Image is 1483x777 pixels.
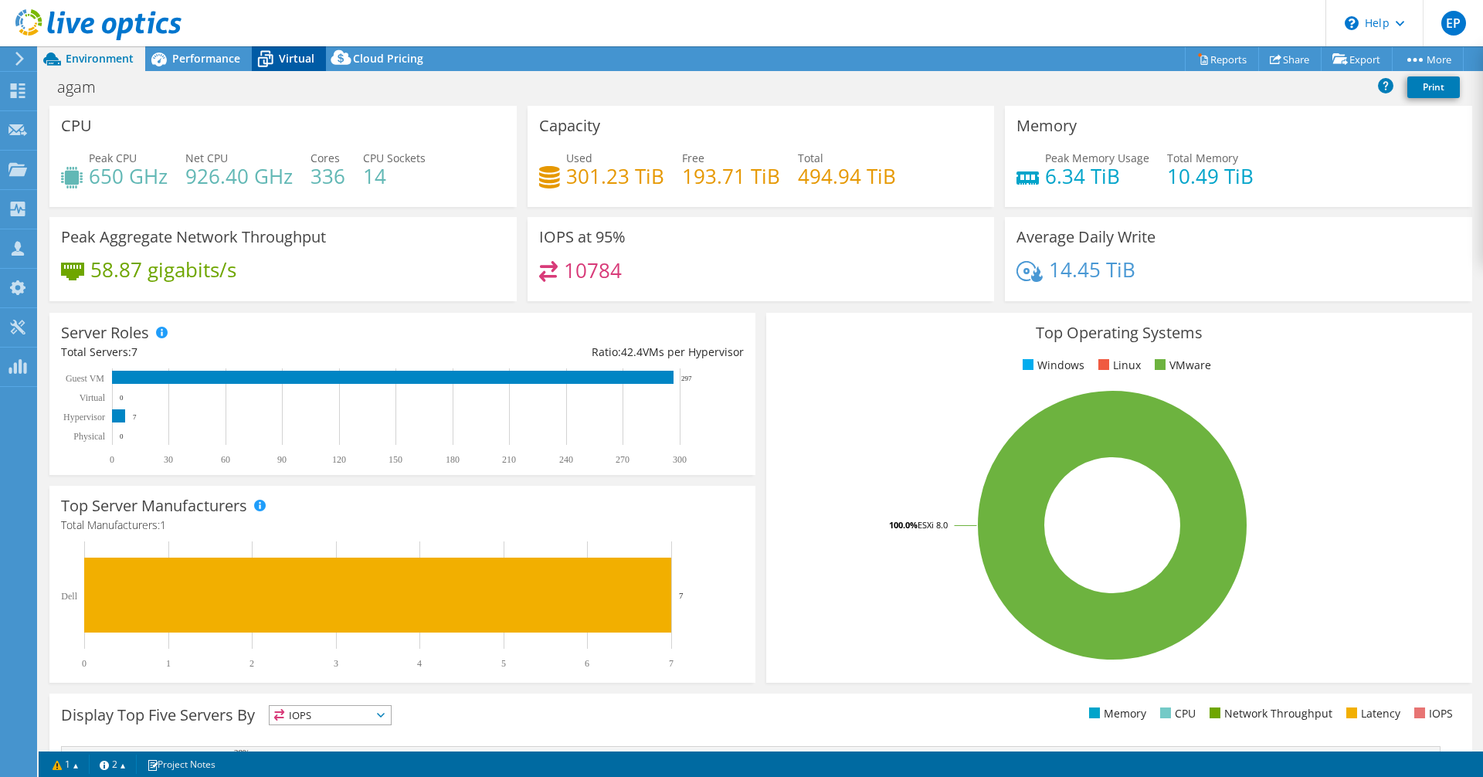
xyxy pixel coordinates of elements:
[1258,47,1322,71] a: Share
[1049,261,1135,278] h4: 14.45 TiB
[89,755,137,774] a: 2
[918,519,948,531] tspan: ESXi 8.0
[564,262,622,279] h4: 10784
[402,344,744,361] div: Ratio: VMs per Hypervisor
[681,375,692,382] text: 297
[136,755,226,774] a: Project Notes
[1345,16,1359,30] svg: \n
[221,454,230,465] text: 60
[363,168,426,185] h4: 14
[332,454,346,465] text: 120
[66,373,104,384] text: Guest VM
[417,658,422,669] text: 4
[446,454,460,465] text: 180
[1410,705,1453,722] li: IOPS
[1085,705,1146,722] li: Memory
[89,151,137,165] span: Peak CPU
[42,755,90,774] a: 1
[279,51,314,66] span: Virtual
[1045,151,1149,165] span: Peak Memory Usage
[1094,357,1141,374] li: Linux
[120,394,124,402] text: 0
[1151,357,1211,374] li: VMware
[50,79,120,96] h1: agam
[566,151,592,165] span: Used
[61,497,247,514] h3: Top Server Manufacturers
[61,591,77,602] text: Dell
[1185,47,1259,71] a: Reports
[559,454,573,465] text: 240
[90,261,236,278] h4: 58.87 gigabits/s
[61,117,92,134] h3: CPU
[585,658,589,669] text: 6
[270,706,391,724] span: IOPS
[502,454,516,465] text: 210
[1019,357,1084,374] li: Windows
[669,658,674,669] text: 7
[185,168,293,185] h4: 926.40 GHz
[566,168,664,185] h4: 301.23 TiB
[1206,705,1332,722] li: Network Throughput
[539,229,626,246] h3: IOPS at 95%
[1342,705,1400,722] li: Latency
[311,151,340,165] span: Cores
[363,151,426,165] span: CPU Sockets
[1167,151,1238,165] span: Total Memory
[1016,229,1156,246] h3: Average Daily Write
[172,51,240,66] span: Performance
[82,658,87,669] text: 0
[63,412,105,422] text: Hypervisor
[133,413,137,421] text: 7
[539,117,600,134] h3: Capacity
[234,748,249,757] text: 28%
[1045,168,1149,185] h4: 6.34 TiB
[61,324,149,341] h3: Server Roles
[1167,168,1254,185] h4: 10.49 TiB
[679,591,684,600] text: 7
[110,454,114,465] text: 0
[160,517,166,532] span: 1
[334,658,338,669] text: 3
[1016,117,1077,134] h3: Memory
[616,454,630,465] text: 270
[501,658,506,669] text: 5
[673,454,687,465] text: 300
[120,433,124,440] text: 0
[1156,705,1196,722] li: CPU
[61,344,402,361] div: Total Servers:
[66,51,134,66] span: Environment
[798,168,896,185] h4: 494.94 TiB
[185,151,228,165] span: Net CPU
[1441,11,1466,36] span: EP
[621,344,643,359] span: 42.4
[249,658,254,669] text: 2
[1407,76,1460,98] a: Print
[798,151,823,165] span: Total
[1392,47,1464,71] a: More
[682,151,704,165] span: Free
[389,454,402,465] text: 150
[73,431,105,442] text: Physical
[682,168,780,185] h4: 193.71 TiB
[61,517,744,534] h4: Total Manufacturers:
[889,519,918,531] tspan: 100.0%
[353,51,423,66] span: Cloud Pricing
[61,229,326,246] h3: Peak Aggregate Network Throughput
[311,168,345,185] h4: 336
[164,454,173,465] text: 30
[1321,47,1393,71] a: Export
[131,344,137,359] span: 7
[166,658,171,669] text: 1
[778,324,1461,341] h3: Top Operating Systems
[277,454,287,465] text: 90
[80,392,106,403] text: Virtual
[89,168,168,185] h4: 650 GHz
